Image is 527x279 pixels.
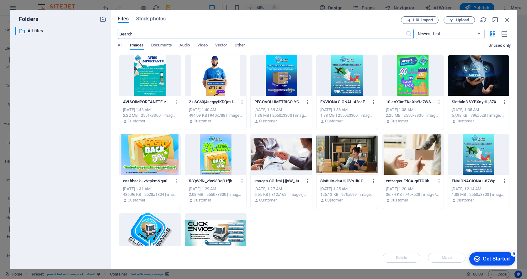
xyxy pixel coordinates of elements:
[136,15,166,23] span: Stock photos
[118,15,129,23] span: Files
[386,113,439,118] div: 2.25 MB | 2550x3300 | image/jpeg
[3,3,49,16] div: Get Started 5 items remaining, 0% complete
[391,197,408,203] p: Customer
[151,41,172,50] span: Documents
[391,118,408,124] p: Customer
[194,118,211,124] p: Customer
[118,29,405,39] input: Search
[456,18,469,22] span: Upload
[456,197,474,203] p: Customer
[504,16,511,23] i: Close
[386,178,434,184] p: entregas-FdSA-q6TG0kDW6tBmDLRGw.jpg
[254,107,308,113] div: [DATE] 1:39 AM
[17,7,44,13] div: Get Started
[452,99,500,105] p: Sinttulo3-VYBXnyHLj87Xnklph0aLnA.jpg
[320,178,368,184] p: Sinttulo-dsAHjCVo1iK-CPRZy3AWNA.jpg
[179,41,190,50] span: Audio
[320,107,374,113] div: [DATE] 1:38 AM
[488,43,511,48] p: Displays only files that are not in use on the website. Files added during this session can still...
[215,41,227,50] span: Vector
[254,186,308,192] div: [DATE] 1:27 AM
[194,197,211,203] p: Customer
[123,113,177,118] div: 2.22 MB | 2551x3300 | image/jpeg
[123,107,177,113] div: [DATE] 1:43 AM
[444,16,475,24] button: Upload
[320,113,374,118] div: 1.88 MB | 2550x3300 | image/jpeg
[15,27,16,35] div: ​
[386,192,439,197] div: 36.74 KB | 740x528 | image/jpeg
[15,15,38,23] p: Folders
[480,16,487,23] i: Reload
[45,1,51,8] div: 5
[189,192,242,197] div: 2.08 MB | 2550x3300 | image/jpeg
[325,118,343,124] p: Customer
[320,192,374,197] div: 126.13 KB | 970x599 | image/jpeg
[123,186,177,192] div: [DATE] 1:31 AM
[254,192,308,197] div: 6.55 KB | 312x162 | image/jpeg
[456,118,474,124] p: Customer
[259,118,277,124] p: Customer
[128,197,145,203] p: Customer
[452,186,505,192] div: [DATE] 12:14 AM
[189,113,242,118] div: 494.09 KB | 940x788 | image/png
[325,197,343,203] p: Customer
[452,107,505,113] div: [DATE] 1:35 AM
[254,178,302,184] p: images-SOifmLj-jjyW_JuNuAQC_Q.jfif
[320,99,368,105] p: ENVIONACIONAL-42ccEb5mke3uZ5wVIAdCTA.jpg
[123,192,177,197] div: 486.96 KB | 2528x1804 | image/jpeg
[189,107,242,113] div: [DATE] 1:40 AM
[99,16,106,23] i: Create new folder
[123,99,171,105] p: AVISOIMPORTANETE-z2ctgDBPCxvqDkEIIQv-xg.jpg
[452,192,505,197] div: 1.88 MB | 2550x3300 | image/jpeg
[197,41,207,50] span: Video
[492,16,499,23] i: Minimize
[386,186,439,192] div: [DATE] 1:20 AM
[254,113,308,118] div: 1.88 MB | 2550x3300 | image/jpeg
[123,178,171,184] p: cashback--vNtpkmNgu0s8CS-8Pww1Q.jpg
[28,27,95,35] p: All files
[452,178,500,184] p: ENVIONACIONAL-87WpHO3r_joFZ1FCNBVIZQ.jpg
[128,118,145,124] p: Customer
[118,41,122,50] span: All
[401,16,439,24] button: URL import
[130,41,144,50] span: Images
[320,186,374,192] div: [DATE] 1:25 AM
[386,99,434,105] p: 10-cxX0mZKcXbYIe7WSC-4H4w.jpg
[452,113,505,118] div: 57.98 KB | 796x528 | image/jpeg
[189,186,242,192] div: [DATE] 1:29 AM
[189,178,237,184] p: 5-YpVdN_v8n93BqO1fjkxVzQ.jpg
[259,197,277,203] p: Customer
[386,107,439,113] div: [DATE] 1:38 AM
[254,99,302,105] p: PESOVOLUMETRICO-YCSzQaGCs7OGiEgs5YyHzQ.jpg
[189,99,237,105] p: 2-uSC60j4scgyyIKDQm-imkg.png
[413,18,433,22] span: URL import
[235,41,245,50] span: Other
